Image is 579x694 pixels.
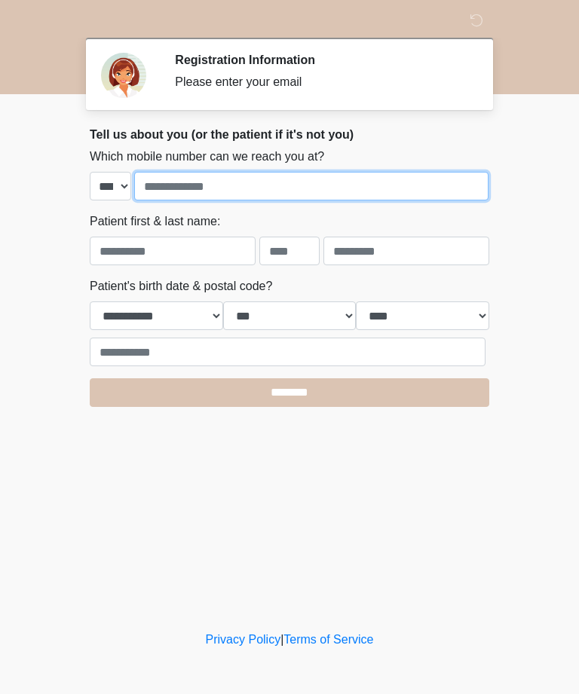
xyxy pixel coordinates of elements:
[75,11,94,30] img: Sm Skin La Laser Logo
[90,277,272,295] label: Patient's birth date & postal code?
[206,633,281,646] a: Privacy Policy
[90,127,489,142] h2: Tell us about you (or the patient if it's not you)
[90,212,220,231] label: Patient first & last name:
[283,633,373,646] a: Terms of Service
[175,53,467,67] h2: Registration Information
[280,633,283,646] a: |
[101,53,146,98] img: Agent Avatar
[175,73,467,91] div: Please enter your email
[90,148,324,166] label: Which mobile number can we reach you at?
